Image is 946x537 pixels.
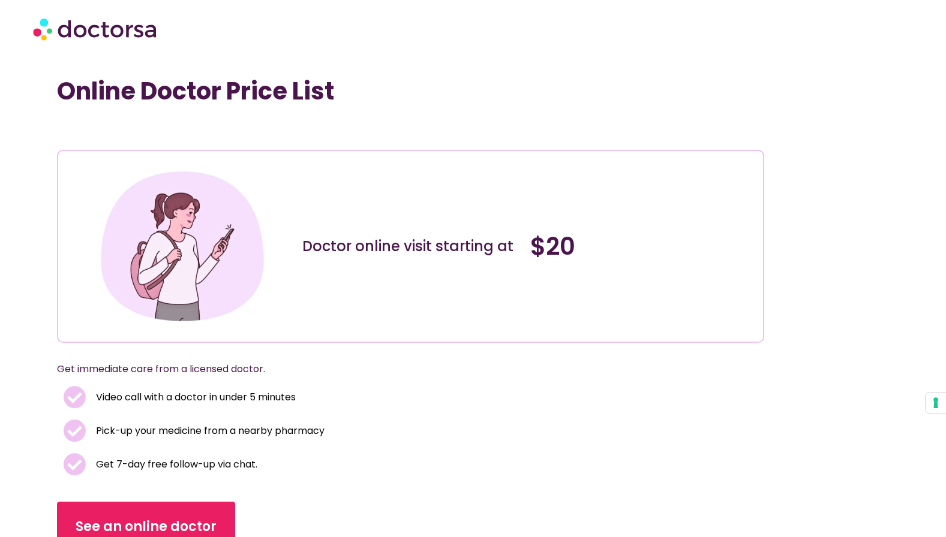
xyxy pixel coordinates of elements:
[93,456,257,473] span: Get 7-day free follow-up via chat.
[76,517,217,536] span: See an online doctor
[57,361,736,378] p: Get immediate care from a licensed doctor.
[530,232,746,261] h4: $20
[926,393,946,413] button: Your consent preferences for tracking technologies
[93,389,296,406] span: Video call with a doctor in under 5 minutes
[74,123,254,138] iframe: Customer reviews powered by Trustpilot
[96,160,269,333] img: Illustration depicting a young woman in a casual outfit, engaged with her smartphone. She has a p...
[57,77,765,105] h1: Online Doctor Price List
[93,423,325,439] span: Pick-up your medicine from a nearby pharmacy
[302,237,518,256] div: Doctor online visit starting at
